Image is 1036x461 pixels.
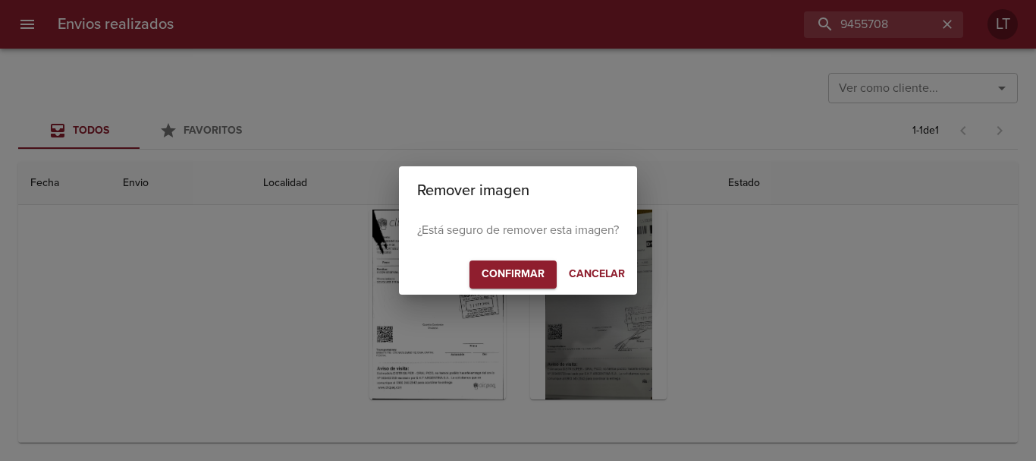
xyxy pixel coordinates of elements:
span: Cancelar [569,265,625,284]
span: Confirmar [482,265,545,284]
h2: Remover imagen [417,178,619,203]
button: Confirmar [469,260,557,289]
p: ¿Está seguro de remover esta imagen? [417,221,619,239]
button: Cancelar [563,260,631,289]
